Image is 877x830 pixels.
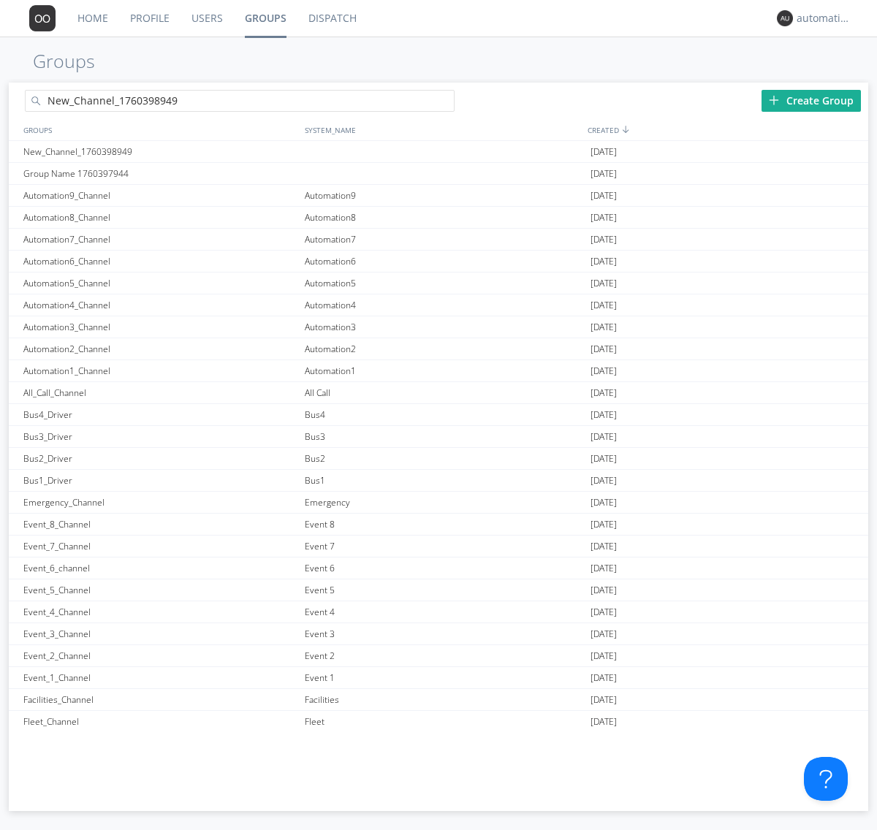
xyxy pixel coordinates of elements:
[301,514,587,535] div: Event 8
[9,141,868,163] a: New_Channel_1760398949[DATE]
[591,382,617,404] span: [DATE]
[777,10,793,26] img: 373638.png
[301,623,587,644] div: Event 3
[9,711,868,733] a: Fleet_ChannelFleet[DATE]
[591,141,617,163] span: [DATE]
[301,448,587,469] div: Bus2
[20,448,301,469] div: Bus2_Driver
[301,229,587,250] div: Automation7
[9,163,868,185] a: Group Name 1760397944[DATE]
[20,229,301,250] div: Automation7_Channel
[301,338,587,359] div: Automation2
[301,382,587,403] div: All Call
[9,470,868,492] a: Bus1_DriverBus1[DATE]
[20,492,301,513] div: Emergency_Channel
[301,207,587,228] div: Automation8
[591,667,617,689] span: [DATE]
[301,667,587,688] div: Event 1
[591,645,617,667] span: [DATE]
[9,536,868,557] a: Event_7_ChannelEvent 7[DATE]
[584,119,868,140] div: CREATED
[762,90,861,112] div: Create Group
[9,207,868,229] a: Automation8_ChannelAutomation8[DATE]
[9,338,868,360] a: Automation2_ChannelAutomation2[DATE]
[9,251,868,273] a: Automation6_ChannelAutomation6[DATE]
[591,623,617,645] span: [DATE]
[20,163,301,184] div: Group Name 1760397944
[301,404,587,425] div: Bus4
[797,11,851,26] div: automation+dispatcher0014
[9,514,868,536] a: Event_8_ChannelEvent 8[DATE]
[591,338,617,360] span: [DATE]
[591,470,617,492] span: [DATE]
[591,711,617,733] span: [DATE]
[20,404,301,425] div: Bus4_Driver
[591,536,617,557] span: [DATE]
[9,601,868,623] a: Event_4_ChannelEvent 4[DATE]
[591,251,617,273] span: [DATE]
[9,382,868,404] a: All_Call_ChannelAll Call[DATE]
[20,579,301,601] div: Event_5_Channel
[29,5,56,31] img: 373638.png
[9,404,868,426] a: Bus4_DriverBus4[DATE]
[301,119,584,140] div: SYSTEM_NAME
[20,382,301,403] div: All_Call_Channel
[20,360,301,381] div: Automation1_Channel
[25,90,455,112] input: Search groups
[20,470,301,491] div: Bus1_Driver
[301,273,587,294] div: Automation5
[301,251,587,272] div: Automation6
[20,207,301,228] div: Automation8_Channel
[804,757,848,801] iframe: Toggle Customer Support
[591,579,617,601] span: [DATE]
[9,273,868,294] a: Automation5_ChannelAutomation5[DATE]
[9,689,868,711] a: Facilities_ChannelFacilities[DATE]
[591,360,617,382] span: [DATE]
[301,426,587,447] div: Bus3
[20,689,301,710] div: Facilities_Channel
[9,579,868,601] a: Event_5_ChannelEvent 5[DATE]
[9,316,868,338] a: Automation3_ChannelAutomation3[DATE]
[769,95,779,105] img: plus.svg
[20,273,301,294] div: Automation5_Channel
[591,294,617,316] span: [DATE]
[9,426,868,448] a: Bus3_DriverBus3[DATE]
[301,601,587,622] div: Event 4
[9,185,868,207] a: Automation9_ChannelAutomation9[DATE]
[591,404,617,426] span: [DATE]
[301,579,587,601] div: Event 5
[9,448,868,470] a: Bus2_DriverBus2[DATE]
[20,667,301,688] div: Event_1_Channel
[591,207,617,229] span: [DATE]
[591,514,617,536] span: [DATE]
[591,426,617,448] span: [DATE]
[20,557,301,579] div: Event_6_channel
[20,514,301,535] div: Event_8_Channel
[9,623,868,645] a: Event_3_ChannelEvent 3[DATE]
[301,557,587,579] div: Event 6
[301,711,587,732] div: Fleet
[301,360,587,381] div: Automation1
[591,229,617,251] span: [DATE]
[20,294,301,316] div: Automation4_Channel
[20,185,301,206] div: Automation9_Channel
[301,316,587,338] div: Automation3
[20,623,301,644] div: Event_3_Channel
[9,667,868,689] a: Event_1_ChannelEvent 1[DATE]
[591,448,617,470] span: [DATE]
[301,185,587,206] div: Automation9
[20,711,301,732] div: Fleet_Channel
[591,689,617,711] span: [DATE]
[591,273,617,294] span: [DATE]
[591,316,617,338] span: [DATE]
[9,492,868,514] a: Emergency_ChannelEmergency[DATE]
[591,185,617,207] span: [DATE]
[591,163,617,185] span: [DATE]
[20,141,301,162] div: New_Channel_1760398949
[301,645,587,666] div: Event 2
[9,294,868,316] a: Automation4_ChannelAutomation4[DATE]
[20,601,301,622] div: Event_4_Channel
[301,536,587,557] div: Event 7
[20,426,301,447] div: Bus3_Driver
[9,229,868,251] a: Automation7_ChannelAutomation7[DATE]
